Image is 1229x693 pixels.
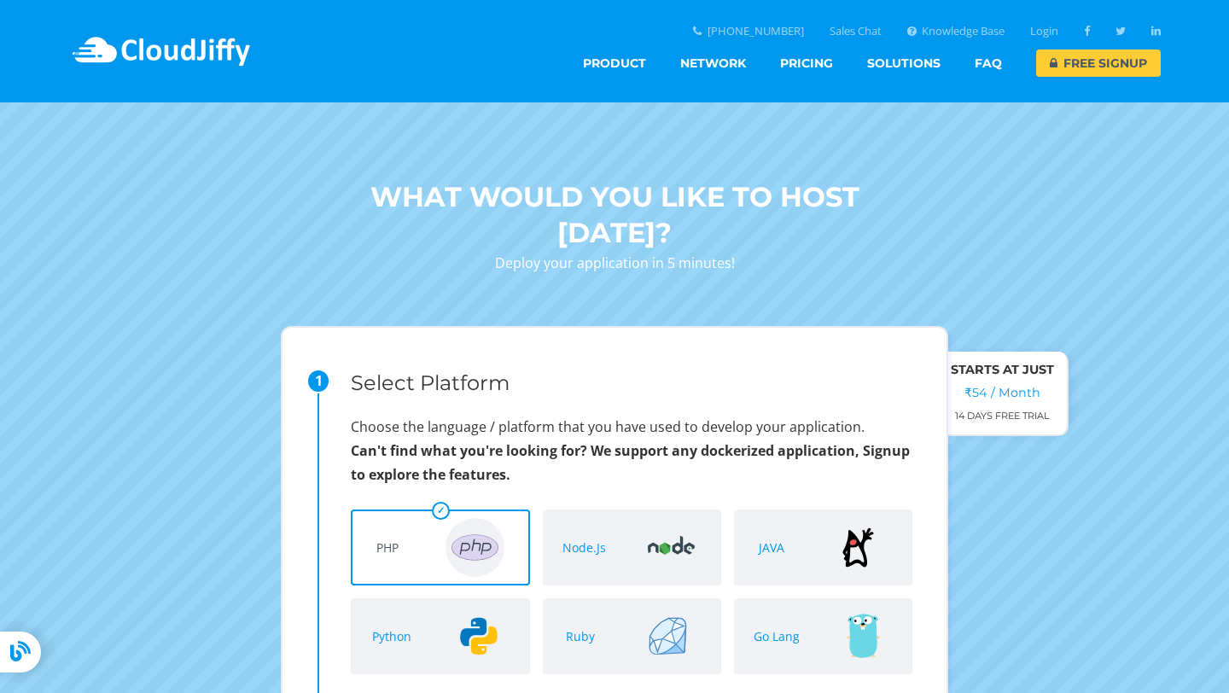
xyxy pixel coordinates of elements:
[975,49,1002,77] a: Faq
[759,536,784,560] p: JAVA
[351,441,910,484] b: Can't find what you're looking for? We support any dockerized application, Signup to explore the ...
[566,625,595,649] p: Ruby
[907,26,1005,37] a: Knowledge Base
[312,179,917,251] h1: What would you like to host [DATE]?
[376,536,399,560] p: PHP
[638,607,697,666] img: Ruby
[680,49,746,77] a: Network
[780,49,833,77] a: Pricing
[583,49,646,77] a: Product
[830,26,882,37] a: Sales Chat
[834,607,893,666] img: GoLang
[1036,49,1161,77] a: Free Signup
[446,518,504,577] img: PHP
[693,26,804,37] a: [PHONE_NUMBER]
[351,415,912,486] p: Choose the language / platform that you have used to develop your application.
[829,518,888,577] img: JAVA
[351,369,912,398] h3: Select Platform
[1030,26,1058,37] a: Login
[754,625,800,649] p: Go Lang
[372,625,411,649] p: Python
[562,536,606,560] p: Node.js
[68,26,253,77] img: Cloudjiffy Logo
[867,49,941,77] a: Solutions
[642,518,701,577] img: NodeJs
[312,251,917,275] p: Deploy your application in 5 minutes!
[450,607,509,666] img: Python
